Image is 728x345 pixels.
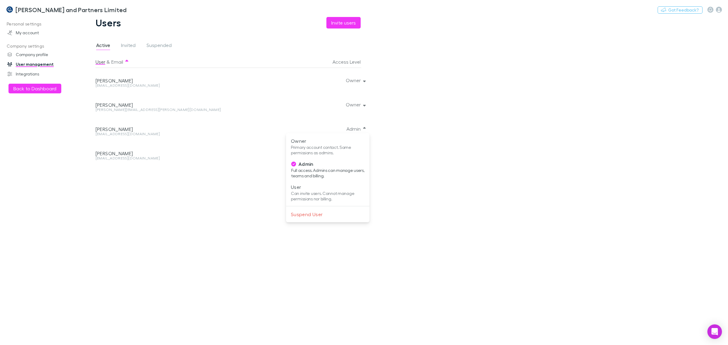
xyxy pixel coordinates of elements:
li: Suspend User [286,209,369,220]
li: OwnerPrimary account contact. Same permissions as admins. [286,136,369,157]
div: Open Intercom Messenger [707,324,722,339]
p: Can invite users. Cannot manage permissions nor billing. [291,191,365,202]
p: Full access. Admins can manage users, teams and billing. [291,168,365,179]
p: User [291,183,365,191]
p: Primary account contact. Same permissions as admins. [291,145,365,156]
p: Owner [291,137,365,145]
p: Suspend User [291,211,365,218]
p: Admin [291,160,365,168]
li: UserCan invite users. Cannot manage permissions nor billing. [286,182,369,203]
li: AdminFull access. Admins can manage users, teams and billing. [286,159,370,180]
